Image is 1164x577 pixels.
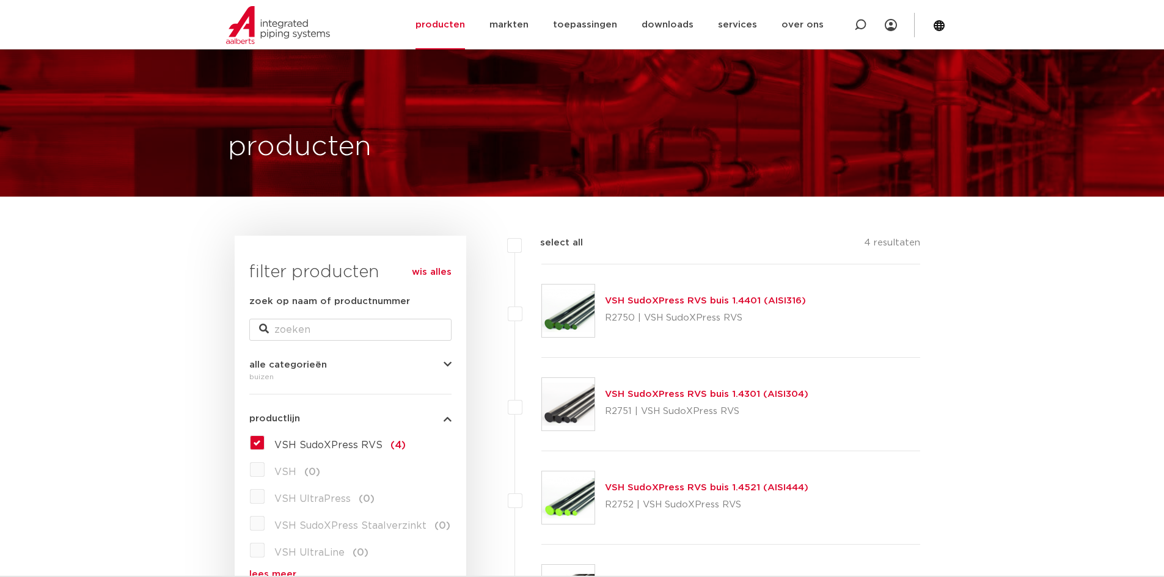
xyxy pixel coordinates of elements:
[605,390,808,399] a: VSH SudoXPress RVS buis 1.4301 (AISI304)
[249,360,327,369] span: alle categorieën
[605,308,806,328] p: R2750 | VSH SudoXPress RVS
[522,236,583,250] label: select all
[274,521,426,531] span: VSH SudoXPress Staalverzinkt
[434,521,450,531] span: (0)
[605,483,808,492] a: VSH SudoXPress RVS buis 1.4521 (AISI444)
[274,548,345,557] span: VSH UltraLine
[359,494,375,504] span: (0)
[249,414,300,423] span: productlijn
[605,495,808,515] p: R2752 | VSH SudoXPress RVS
[249,294,410,309] label: zoek op naam of productnummer
[274,467,296,477] span: VSH
[864,236,920,255] p: 4 resultaten
[274,494,351,504] span: VSH UltraPress
[249,414,452,423] button: productlijn
[228,128,372,167] h1: producten
[274,440,383,450] span: VSH SudoXPress RVS
[542,285,595,337] img: Thumbnail for VSH SudoXPress RVS buis 1.4401 (AISI316)
[542,378,595,430] img: Thumbnail for VSH SudoXPress RVS buis 1.4301 (AISI304)
[390,440,406,450] span: (4)
[412,265,452,280] a: wis alles
[249,260,452,285] h3: filter producten
[249,319,452,341] input: zoeken
[605,402,808,421] p: R2751 | VSH SudoXPress RVS
[249,369,452,384] div: buizen
[605,296,806,305] a: VSH SudoXPress RVS buis 1.4401 (AISI316)
[542,471,595,524] img: Thumbnail for VSH SudoXPress RVS buis 1.4521 (AISI444)
[304,467,320,477] span: (0)
[353,548,368,557] span: (0)
[249,360,452,369] button: alle categorieën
